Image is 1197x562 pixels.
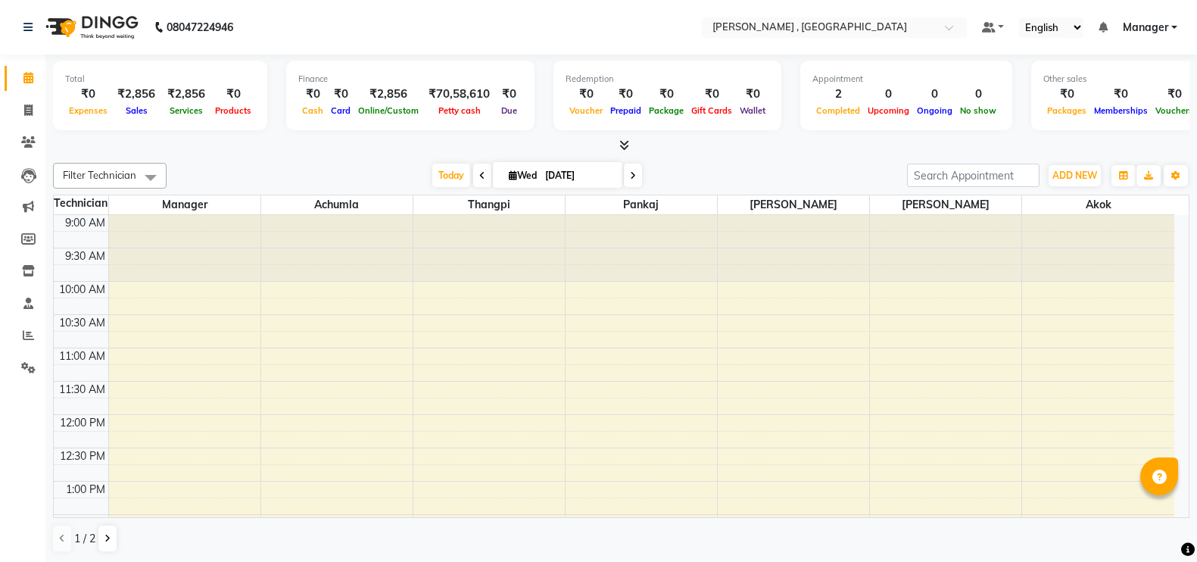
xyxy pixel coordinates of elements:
span: Thangpi [413,195,565,214]
span: Filter Technician [63,169,136,181]
span: Cash [298,105,327,116]
span: Achumla [261,195,413,214]
span: Akok [1022,195,1174,214]
div: ₹0 [687,86,736,103]
div: Technician [54,195,108,211]
span: Services [166,105,207,116]
div: ₹0 [1090,86,1152,103]
div: 12:00 PM [57,415,108,431]
span: Wallet [736,105,769,116]
span: Sales [122,105,151,116]
div: ₹2,856 [161,86,211,103]
span: Wed [505,170,541,181]
div: 11:30 AM [56,382,108,398]
div: Appointment [812,73,1000,86]
input: 2025-09-03 [541,164,616,187]
span: Manager [109,195,260,214]
span: ADD NEW [1052,170,1097,181]
span: Petty cash [435,105,485,116]
span: Voucher [566,105,606,116]
span: Packages [1043,105,1090,116]
div: 0 [956,86,1000,103]
b: 08047224946 [167,6,233,48]
span: [PERSON_NAME] [870,195,1021,214]
div: ₹0 [211,86,255,103]
span: 1 / 2 [74,531,95,547]
span: Vouchers [1152,105,1197,116]
span: No show [956,105,1000,116]
div: ₹0 [566,86,606,103]
span: Prepaid [606,105,645,116]
div: ₹0 [1152,86,1197,103]
span: Expenses [65,105,111,116]
input: Search Appointment [907,164,1040,187]
div: ₹70,58,610 [422,86,496,103]
div: ₹0 [645,86,687,103]
div: 0 [864,86,913,103]
span: Manager [1123,20,1168,36]
div: ₹0 [298,86,327,103]
div: ₹2,856 [111,86,161,103]
div: 9:00 AM [62,215,108,231]
div: ₹0 [736,86,769,103]
div: ₹2,856 [354,86,422,103]
div: ₹0 [1043,86,1090,103]
span: Upcoming [864,105,913,116]
div: 10:30 AM [56,315,108,331]
div: Redemption [566,73,769,86]
span: Products [211,105,255,116]
div: ₹0 [65,86,111,103]
span: Ongoing [913,105,956,116]
span: Package [645,105,687,116]
span: Pankaj [566,195,717,214]
span: Online/Custom [354,105,422,116]
img: logo [39,6,142,48]
div: ₹0 [496,86,522,103]
div: 11:00 AM [56,348,108,364]
span: Memberships [1090,105,1152,116]
span: Due [497,105,521,116]
div: 2 [812,86,864,103]
div: Finance [298,73,522,86]
div: 12:30 PM [57,448,108,464]
span: [PERSON_NAME] [718,195,869,214]
div: ₹0 [327,86,354,103]
span: Today [432,164,470,187]
div: 10:00 AM [56,282,108,298]
div: 0 [913,86,956,103]
div: 1:00 PM [63,482,108,498]
button: ADD NEW [1049,165,1101,186]
iframe: chat widget [1133,501,1182,547]
div: 1:30 PM [63,515,108,531]
div: 9:30 AM [62,248,108,264]
div: Total [65,73,255,86]
span: Gift Cards [687,105,736,116]
div: ₹0 [606,86,645,103]
span: Card [327,105,354,116]
span: Completed [812,105,864,116]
